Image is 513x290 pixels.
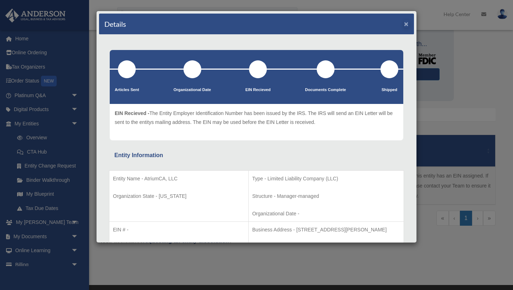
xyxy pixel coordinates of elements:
[115,110,149,116] span: EIN Recieved -
[114,150,399,160] div: Entity Information
[252,225,400,234] p: Business Address - [STREET_ADDRESS][PERSON_NAME]
[113,174,245,183] p: Entity Name - AtriumCA, LLC
[305,86,346,94] p: Documents Complete
[252,192,400,201] p: Structure - Manager-managed
[113,192,245,201] p: Organization State - [US_STATE]
[380,86,398,94] p: Shipped
[252,209,400,218] p: Organizational Date -
[252,174,400,183] p: Type - Limited Liability Company (LLC)
[104,19,126,29] h4: Details
[404,20,409,27] button: ×
[113,225,245,234] p: EIN # -
[173,86,211,94] p: Organizational Date
[115,109,398,126] p: The Entity Employer Identification Number has been issued by the IRS. The IRS will send an EIN Le...
[245,86,271,94] p: EIN Recieved
[115,86,139,94] p: Articles Sent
